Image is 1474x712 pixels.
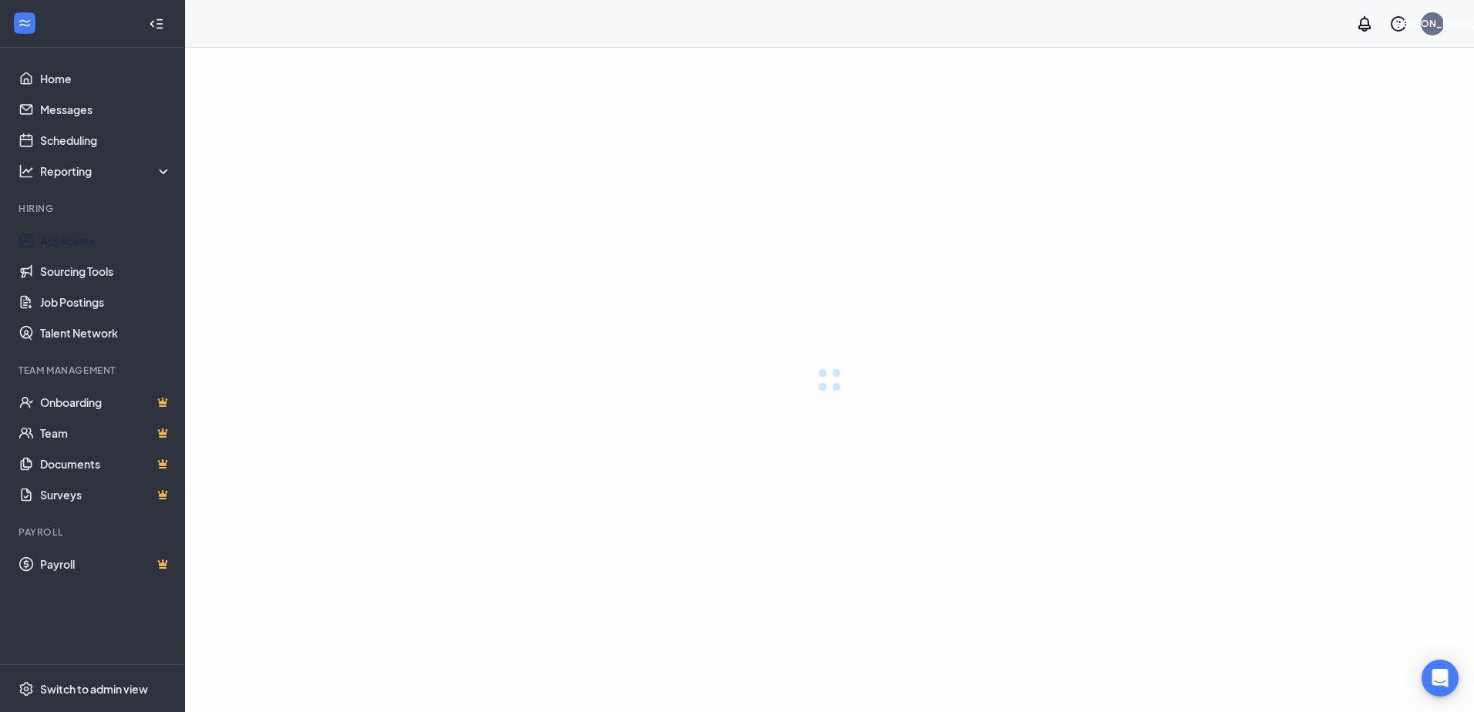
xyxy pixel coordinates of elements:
div: Payroll [19,526,169,539]
div: Reporting [40,163,173,179]
a: Job Postings [40,287,172,317]
svg: WorkstreamLogo [17,15,32,31]
div: Team Management [19,364,169,377]
svg: Collapse [149,16,164,32]
a: OnboardingCrown [40,387,172,418]
div: Switch to admin view [40,681,148,697]
div: Open Intercom Messenger [1422,660,1459,697]
a: SurveysCrown [40,479,172,510]
svg: Notifications [1355,15,1374,33]
svg: Settings [19,681,34,697]
a: Talent Network [40,317,172,348]
a: Sourcing Tools [40,256,172,287]
svg: QuestionInfo [1389,15,1408,33]
a: Applicants [40,225,172,256]
a: Home [40,63,172,94]
div: Hiring [19,202,169,215]
a: TeamCrown [40,418,172,448]
a: DocumentsCrown [40,448,172,479]
a: Messages [40,94,172,125]
div: [PERSON_NAME] [1393,17,1472,30]
a: Scheduling [40,125,172,156]
svg: Analysis [19,163,34,179]
a: PayrollCrown [40,549,172,579]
